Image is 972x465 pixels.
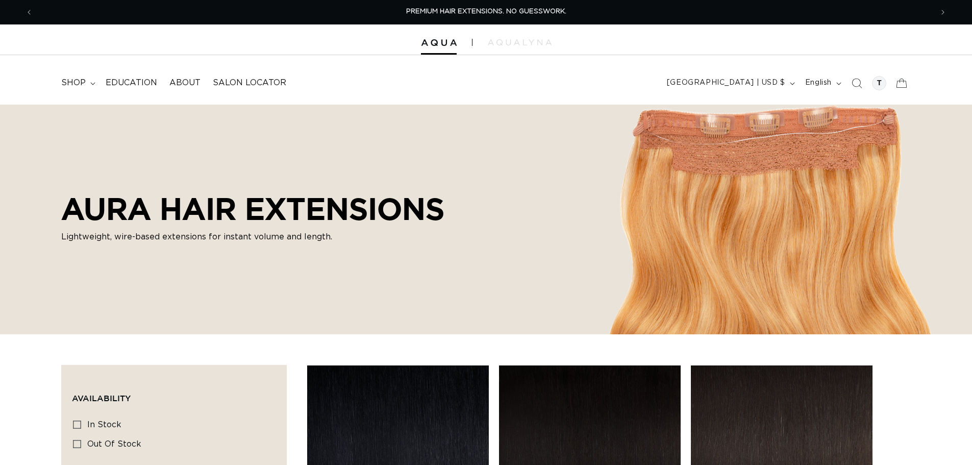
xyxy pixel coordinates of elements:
a: Salon Locator [207,71,292,94]
span: Out of stock [87,440,141,448]
span: Education [106,78,157,88]
p: Lightweight, wire-based extensions for instant volume and length. [61,231,444,243]
span: PREMIUM HAIR EXTENSIONS. NO GUESSWORK. [406,8,566,15]
button: Next announcement [932,3,954,22]
a: About [163,71,207,94]
button: Previous announcement [18,3,40,22]
span: About [169,78,201,88]
button: English [799,74,845,93]
span: English [805,78,832,88]
a: Education [99,71,163,94]
img: aqualyna.com [488,39,552,45]
summary: Availability (0 selected) [72,376,276,412]
h2: AURA HAIR EXTENSIONS [61,191,444,227]
span: Salon Locator [213,78,286,88]
span: In stock [87,421,121,429]
button: [GEOGRAPHIC_DATA] | USD $ [661,74,799,93]
span: [GEOGRAPHIC_DATA] | USD $ [667,78,785,88]
img: Aqua Hair Extensions [421,39,457,46]
summary: shop [55,71,99,94]
summary: Search [845,72,868,94]
span: Availability [72,394,131,403]
span: shop [61,78,86,88]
